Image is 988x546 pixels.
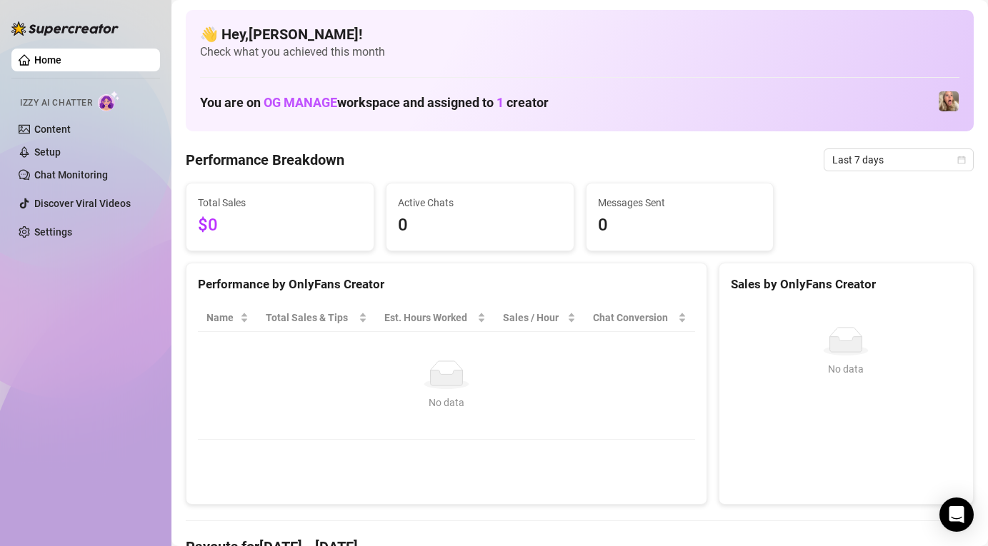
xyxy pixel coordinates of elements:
span: 0 [598,212,762,239]
span: Name [206,310,237,325]
span: OG MANAGE [264,95,337,110]
img: logo-BBDzfeDw.svg [11,21,119,36]
th: Sales / Hour [494,304,584,332]
span: Check what you achieved this month [200,44,959,60]
th: Chat Conversion [584,304,695,332]
span: Active Chats [398,195,562,211]
span: Chat Conversion [593,310,675,325]
span: calendar [957,156,966,164]
div: Open Intercom Messenger [939,497,974,532]
div: No data [212,395,681,410]
img: AI Chatter [98,91,120,111]
th: Total Sales & Tips [257,304,375,332]
span: 0 [398,212,562,239]
div: No data [737,361,956,377]
span: Last 7 days [832,149,965,171]
span: Messages Sent [598,195,762,211]
div: Performance by OnlyFans Creator [198,275,695,294]
a: Setup [34,146,61,158]
a: Content [34,123,71,135]
a: Home [34,54,61,66]
a: Chat Monitoring [34,169,108,181]
th: Name [198,304,257,332]
span: 1 [497,95,504,110]
div: Sales by OnlyFans Creator [731,275,962,294]
h4: Performance Breakdown [186,150,344,170]
a: Discover Viral Videos [34,198,131,209]
span: Total Sales & Tips [266,310,355,325]
img: Lexi [939,91,959,111]
span: $0 [198,212,362,239]
h4: 👋 Hey, [PERSON_NAME] ! [200,24,959,44]
span: Izzy AI Chatter [20,96,92,110]
div: Est. Hours Worked [384,310,475,325]
span: Total Sales [198,195,362,211]
a: Settings [34,226,72,238]
span: Sales / Hour [503,310,564,325]
h1: You are on workspace and assigned to creator [200,95,549,111]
